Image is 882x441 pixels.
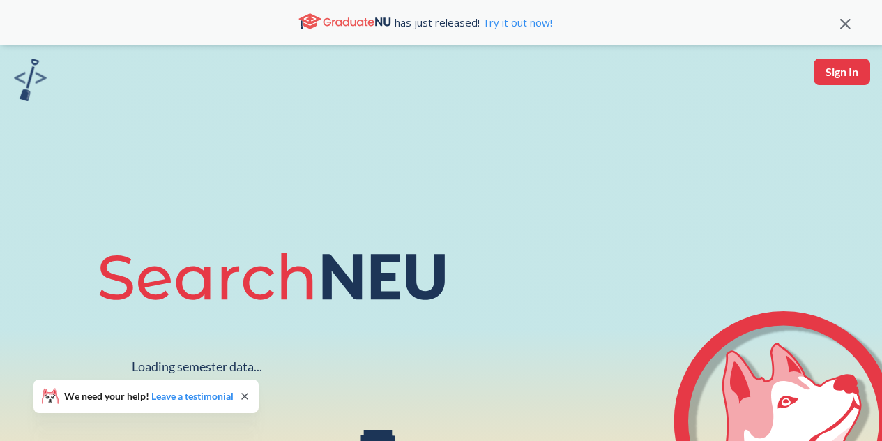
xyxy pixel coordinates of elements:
span: has just released! [395,15,552,30]
a: Try it out now! [480,15,552,29]
button: Sign In [814,59,870,85]
a: Leave a testimonial [151,390,234,402]
a: sandbox logo [14,59,47,105]
div: Loading semester data... [132,359,262,375]
span: We need your help! [64,391,234,401]
img: sandbox logo [14,59,47,101]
